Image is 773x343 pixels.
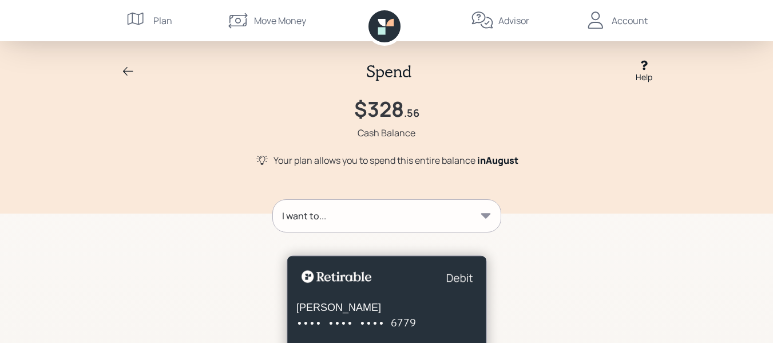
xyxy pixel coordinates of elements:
div: I want to... [282,209,326,223]
h1: $328 [354,97,404,121]
div: Plan [153,14,172,27]
div: Your plan allows you to spend this entire balance [273,153,518,167]
div: Help [636,71,652,83]
div: Move Money [254,14,306,27]
h4: .56 [404,107,419,120]
div: Account [612,14,648,27]
h2: Spend [366,62,411,81]
span: in August [477,154,518,167]
div: Cash Balance [358,126,415,140]
div: Advisor [498,14,529,27]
